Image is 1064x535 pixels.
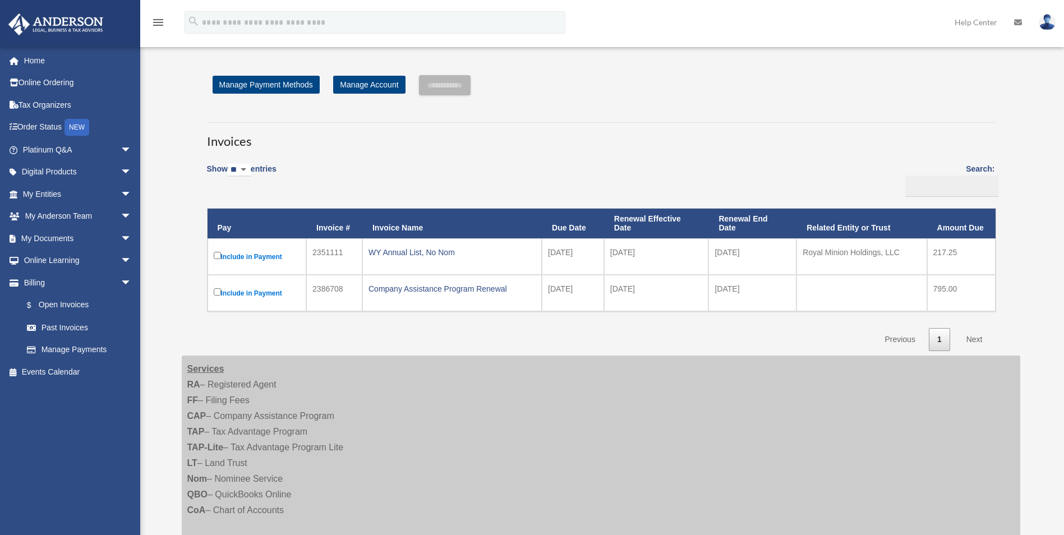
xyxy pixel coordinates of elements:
[214,250,301,264] label: Include in Payment
[796,238,927,275] td: Royal Minion Holdings, LLC
[8,271,143,294] a: Billingarrow_drop_down
[542,275,604,311] td: [DATE]
[708,275,796,311] td: [DATE]
[187,458,197,468] strong: LT
[121,227,143,250] span: arrow_drop_down
[542,209,604,239] th: Due Date: activate to sort column ascending
[33,298,39,312] span: $
[121,205,143,228] span: arrow_drop_down
[929,328,950,351] a: 1
[306,209,362,239] th: Invoice #: activate to sort column ascending
[187,427,205,436] strong: TAP
[187,490,208,499] strong: QBO
[187,505,206,515] strong: CoA
[8,161,149,183] a: Digital Productsarrow_drop_down
[333,76,405,94] a: Manage Account
[8,183,149,205] a: My Entitiesarrow_drop_down
[1039,14,1056,30] img: User Pic
[905,176,999,197] input: Search:
[8,227,149,250] a: My Documentsarrow_drop_down
[121,250,143,273] span: arrow_drop_down
[796,209,927,239] th: Related Entity or Trust: activate to sort column ascending
[604,209,709,239] th: Renewal Effective Date: activate to sort column ascending
[187,395,199,405] strong: FF
[121,161,143,184] span: arrow_drop_down
[901,162,995,197] label: Search:
[151,16,165,29] i: menu
[121,271,143,294] span: arrow_drop_down
[8,116,149,139] a: Order StatusNEW
[604,238,709,275] td: [DATE]
[187,15,200,27] i: search
[8,49,149,72] a: Home
[228,164,251,177] select: Showentries
[214,288,221,296] input: Include in Payment
[214,252,221,259] input: Include in Payment
[5,13,107,35] img: Anderson Advisors Platinum Portal
[604,275,709,311] td: [DATE]
[8,361,149,383] a: Events Calendar
[8,72,149,94] a: Online Ordering
[16,316,143,339] a: Past Invoices
[8,139,149,161] a: Platinum Q&Aarrow_drop_down
[8,205,149,228] a: My Anderson Teamarrow_drop_down
[306,275,362,311] td: 2386708
[306,238,362,275] td: 2351111
[927,238,996,275] td: 217.25
[16,294,137,317] a: $Open Invoices
[369,245,536,260] div: WY Annual List, No Nom
[362,209,542,239] th: Invoice Name: activate to sort column ascending
[187,442,224,452] strong: TAP-Lite
[187,474,208,483] strong: Nom
[708,238,796,275] td: [DATE]
[151,20,165,29] a: menu
[16,339,143,361] a: Manage Payments
[8,94,149,116] a: Tax Organizers
[121,139,143,162] span: arrow_drop_down
[187,364,224,373] strong: Services
[708,209,796,239] th: Renewal End Date: activate to sort column ascending
[208,209,307,239] th: Pay: activate to sort column descending
[214,286,301,300] label: Include in Payment
[213,76,320,94] a: Manage Payment Methods
[65,119,89,136] div: NEW
[369,281,536,297] div: Company Assistance Program Renewal
[187,380,200,389] strong: RA
[927,209,996,239] th: Amount Due: activate to sort column ascending
[187,411,206,421] strong: CAP
[8,250,149,272] a: Online Learningarrow_drop_down
[927,275,996,311] td: 795.00
[207,122,995,150] h3: Invoices
[958,328,991,351] a: Next
[121,183,143,206] span: arrow_drop_down
[542,238,604,275] td: [DATE]
[876,328,923,351] a: Previous
[207,162,277,188] label: Show entries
